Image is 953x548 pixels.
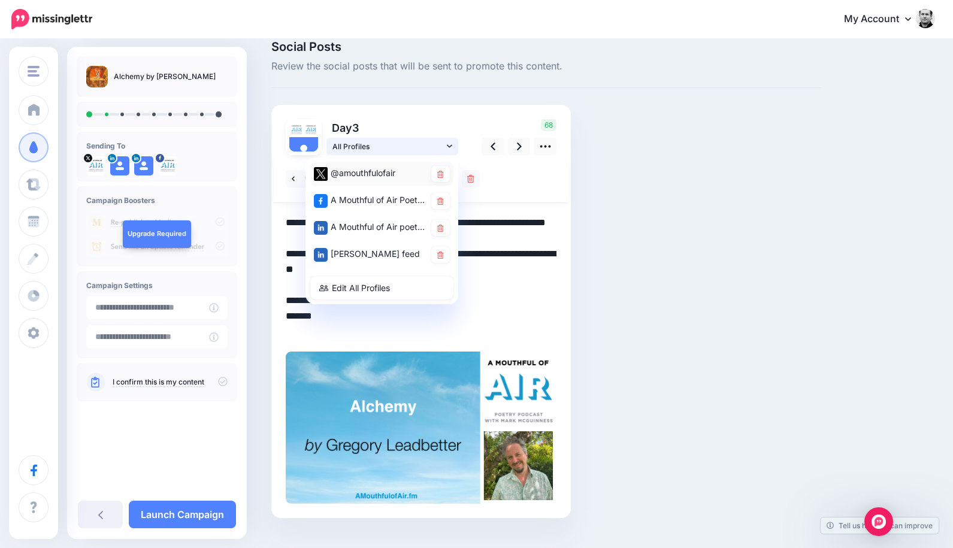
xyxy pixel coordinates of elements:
[832,5,935,34] a: My Account
[113,377,204,387] a: I confirm this is my content
[289,137,318,166] img: user_default_image.png
[271,59,821,74] span: Review the social posts that will be sent to promote this content.
[286,352,556,504] img: S36PF56B9FV7X3548AAC1WBW2HGWKSUA.jpeg
[326,138,458,155] a: All Profiles
[289,123,304,137] img: 1jiY9BRV-60048.png
[134,156,153,175] img: user_default_image.png
[314,220,425,235] div: A Mouthful of Air poetry podcast page
[86,196,228,205] h4: Campaign Boosters
[314,248,328,262] img: linkedin-square.png
[326,119,460,137] p: Day
[821,517,939,534] a: Tell us how we can improve
[314,247,425,262] div: [PERSON_NAME] feed
[864,507,893,536] div: Open Intercom Messenger
[314,221,328,235] img: linkedin-square.png
[123,220,191,248] a: Upgrade Required
[271,41,821,53] span: Social Posts
[110,156,129,175] img: user_default_image.png
[86,211,228,257] img: campaign_review_boosters.png
[541,119,556,131] span: 68
[86,141,228,150] h4: Sending To
[314,194,328,208] img: facebook-square.png
[86,156,105,175] img: 1jiY9BRV-60048.png
[310,276,453,299] a: Edit All Profiles
[86,66,108,87] img: cbe155c6608ae804075bd3008830b1bf_thumb.jpg
[114,71,216,83] p: Alchemy by [PERSON_NAME]
[304,123,318,137] img: 223110059_114491740912105_6753923539537938245_n-bsa105709.png
[314,193,425,208] div: A Mouthful of Air Poetry Podcast page
[158,156,177,175] img: 223110059_114491740912105_6753923539537938245_n-bsa105709.png
[332,140,444,153] span: All Profiles
[314,166,425,181] div: @amouthfulofair
[314,167,328,181] img: twitter-square.png
[28,66,40,77] img: menu.png
[86,281,228,290] h4: Campaign Settings
[11,9,92,29] img: Missinglettr
[352,122,359,134] span: 3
